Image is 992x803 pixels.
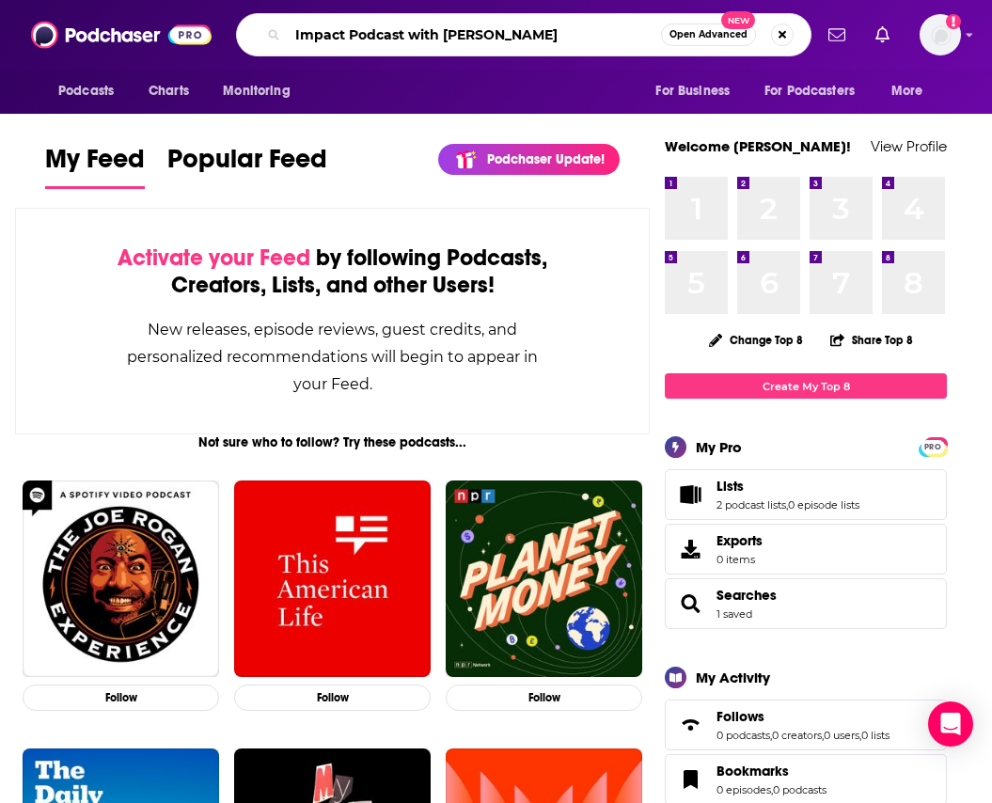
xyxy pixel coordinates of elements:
[110,316,555,398] div: New releases, episode reviews, guest credits, and personalized recommendations will begin to appe...
[45,143,145,186] span: My Feed
[771,783,773,796] span: ,
[773,783,827,796] a: 0 podcasts
[234,480,431,677] img: This American Life
[786,498,788,512] span: ,
[149,78,189,104] span: Charts
[110,244,555,299] div: by following Podcasts, Creators, Lists, and other Users!
[829,322,914,358] button: Share Top 8
[136,73,200,109] a: Charts
[716,553,763,566] span: 0 items
[946,14,961,29] svg: Add a profile image
[716,783,771,796] a: 0 episodes
[921,440,944,454] span: PRO
[696,669,770,686] div: My Activity
[118,244,310,272] span: Activate your Feed
[859,729,861,742] span: ,
[665,700,947,750] span: Follows
[821,19,853,51] a: Show notifications dropdown
[45,143,145,189] a: My Feed
[716,607,752,621] a: 1 saved
[920,14,961,55] span: Logged in as mresewehr
[671,536,709,562] span: Exports
[772,729,822,742] a: 0 creators
[716,729,770,742] a: 0 podcasts
[671,712,709,738] a: Follows
[671,590,709,617] a: Searches
[661,24,756,46] button: Open AdvancedNew
[822,729,824,742] span: ,
[446,480,642,677] img: Planet Money
[31,17,212,53] img: Podchaser - Follow, Share and Rate Podcasts
[15,434,650,450] div: Not sure who to follow? Try these podcasts...
[721,11,755,29] span: New
[716,763,827,779] a: Bookmarks
[665,524,947,575] a: Exports
[716,532,763,549] span: Exports
[223,78,290,104] span: Monitoring
[665,469,947,520] span: Lists
[716,498,786,512] a: 2 podcast lists
[716,763,789,779] span: Bookmarks
[696,438,742,456] div: My Pro
[234,685,431,712] button: Follow
[716,708,764,725] span: Follows
[655,78,730,104] span: For Business
[665,137,851,155] a: Welcome [PERSON_NAME]!
[671,481,709,508] a: Lists
[716,708,890,725] a: Follows
[861,729,890,742] a: 0 lists
[236,13,811,56] div: Search podcasts, credits, & more...
[716,587,777,604] a: Searches
[921,439,944,453] a: PRO
[716,478,744,495] span: Lists
[23,685,219,712] button: Follow
[698,328,814,352] button: Change Top 8
[752,73,882,109] button: open menu
[920,14,961,55] button: Show profile menu
[167,143,327,186] span: Popular Feed
[487,151,605,167] p: Podchaser Update!
[446,685,642,712] button: Follow
[288,20,661,50] input: Search podcasts, credits, & more...
[210,73,314,109] button: open menu
[23,480,219,677] img: The Joe Rogan Experience
[868,19,897,51] a: Show notifications dropdown
[928,701,973,747] div: Open Intercom Messenger
[770,729,772,742] span: ,
[878,73,947,109] button: open menu
[669,30,748,39] span: Open Advanced
[920,14,961,55] img: User Profile
[45,73,138,109] button: open menu
[891,78,923,104] span: More
[716,478,859,495] a: Lists
[665,578,947,629] span: Searches
[167,143,327,189] a: Popular Feed
[58,78,114,104] span: Podcasts
[671,766,709,793] a: Bookmarks
[642,73,753,109] button: open menu
[824,729,859,742] a: 0 users
[871,137,947,155] a: View Profile
[788,498,859,512] a: 0 episode lists
[764,78,855,104] span: For Podcasters
[665,373,947,399] a: Create My Top 8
